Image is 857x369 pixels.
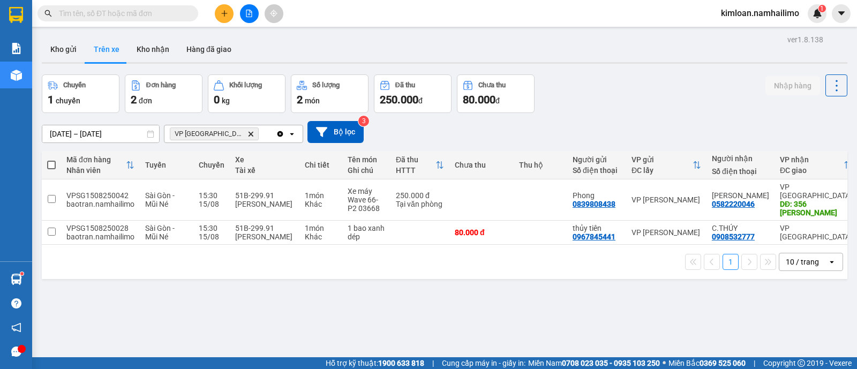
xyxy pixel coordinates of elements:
[723,254,739,270] button: 1
[573,191,621,200] div: Phong
[455,161,508,169] div: Chưa thu
[787,34,823,46] div: ver 1.8.138
[131,93,137,106] span: 2
[626,151,706,179] th: Toggle SortBy
[145,161,188,169] div: Tuyến
[235,191,294,200] div: 51B-299.91
[66,224,134,232] div: VPSG1508250028
[261,129,262,139] input: Selected VP chợ Mũi Né.
[214,93,220,106] span: 0
[573,155,621,164] div: Người gửi
[828,258,836,266] svg: open
[222,96,230,105] span: kg
[235,155,294,164] div: Xe
[297,93,303,106] span: 2
[42,74,119,113] button: Chuyến1chuyến
[66,232,134,241] div: baotran.namhailimo
[235,232,294,241] div: [PERSON_NAME]
[348,187,385,213] div: Xe máy Wave 66-P2 03668
[20,272,24,275] sup: 1
[573,200,615,208] div: 0839808438
[390,151,449,179] th: Toggle SortBy
[712,232,755,241] div: 0908532777
[11,298,21,308] span: question-circle
[712,200,755,208] div: 0582220046
[66,191,134,200] div: VPSG1508250042
[270,10,277,17] span: aim
[178,36,240,62] button: Hàng đã giao
[146,81,176,89] div: Đơn hàng
[305,191,337,200] div: 1 món
[66,155,126,164] div: Mã đơn hàng
[235,200,294,208] div: [PERSON_NAME]
[145,191,175,208] span: Sài Gòn - Mũi Né
[495,96,500,105] span: đ
[786,257,819,267] div: 10 / trang
[288,130,296,138] svg: open
[573,232,615,241] div: 0967845441
[44,10,52,17] span: search
[199,200,224,208] div: 15/08
[573,224,621,232] div: thủy tiên
[215,4,234,23] button: plus
[754,357,755,369] span: |
[85,36,128,62] button: Trên xe
[305,161,337,169] div: Chi tiết
[139,96,152,105] span: đơn
[832,4,851,23] button: caret-down
[418,96,423,105] span: đ
[712,191,769,200] div: Anh Khởi
[11,43,22,54] img: solution-icon
[396,166,435,175] div: HTTT
[380,93,418,106] span: 250.000
[632,166,693,175] div: ĐC lấy
[11,70,22,81] img: warehouse-icon
[170,127,259,140] span: VP chợ Mũi Né, close by backspace
[11,322,21,333] span: notification
[63,81,86,89] div: Chuyến
[396,155,435,164] div: Đã thu
[66,200,134,208] div: baotran.namhailimo
[245,10,253,17] span: file-add
[265,4,283,23] button: aim
[326,357,424,369] span: Hỗ trợ kỹ thuật:
[820,5,824,12] span: 1
[199,161,224,169] div: Chuyến
[818,5,826,12] sup: 1
[798,359,805,367] span: copyright
[780,155,844,164] div: VP nhận
[305,224,337,232] div: 1 món
[432,357,434,369] span: |
[312,81,340,89] div: Số lượng
[291,74,369,113] button: Số lượng2món
[573,166,621,175] div: Số điện thoại
[307,121,364,143] button: Bộ lọc
[305,200,337,208] div: Khác
[125,74,202,113] button: Đơn hàng2đơn
[712,6,808,20] span: kimloan.namhailimo
[235,224,294,232] div: 51B-299.91
[765,76,820,95] button: Nhập hàng
[378,359,424,367] strong: 1900 633 818
[374,74,452,113] button: Đã thu250.000đ
[780,166,844,175] div: ĐC giao
[42,36,85,62] button: Kho gửi
[348,166,385,175] div: Ghi chú
[199,191,224,200] div: 15:30
[663,361,666,365] span: ⚪️
[235,166,294,175] div: Tài xế
[199,224,224,232] div: 15:30
[700,359,746,367] strong: 0369 525 060
[48,93,54,106] span: 1
[780,200,852,217] div: DĐ: 356 Huỳnh Thúc Kháng
[229,81,262,89] div: Khối lượng
[396,200,444,208] div: Tại văn phòng
[276,130,284,138] svg: Clear all
[247,131,254,137] svg: Delete
[780,224,852,241] div: VP [GEOGRAPHIC_DATA]
[175,130,243,138] span: VP chợ Mũi Né
[305,96,320,105] span: món
[396,191,444,200] div: 250.000 đ
[128,36,178,62] button: Kho nhận
[632,195,701,204] div: VP [PERSON_NAME]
